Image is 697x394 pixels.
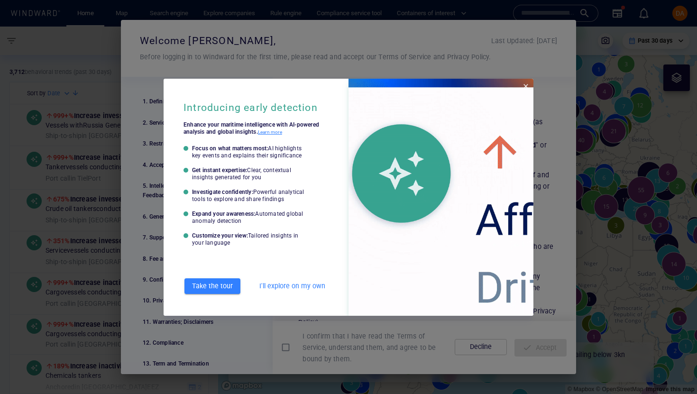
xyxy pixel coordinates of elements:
[189,280,236,292] span: Take the tour
[518,79,533,94] button: Close
[192,189,304,202] p: Powerful analytical tools to explore and share findings
[192,167,291,181] p: Clear, contextual insights generated for you
[183,121,329,136] p: Enhance your maritime intelligence with AI-powered analysis and global insights.
[192,211,308,225] p: Expand your awareness:
[184,278,240,294] button: Take the tour
[192,232,298,246] p: Tailored insights in your language
[259,280,325,292] span: I'll explore on my own
[183,101,318,114] h5: Introducing early detection
[348,79,534,316] img: earlyDetectionWelcomeGif.387a206c.gif
[192,167,308,181] p: Get instant expertise:
[657,351,690,387] iframe: Chat
[256,277,329,295] button: I'll explore on my own
[192,189,308,203] p: Investigate confidently:
[192,232,308,247] p: Customize your view:
[192,211,303,224] p: Automated global anomaly detection
[192,145,302,159] p: AI highlights key events and explains their significance
[192,145,308,159] p: Focus on what matters most:
[258,129,282,136] a: Learn more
